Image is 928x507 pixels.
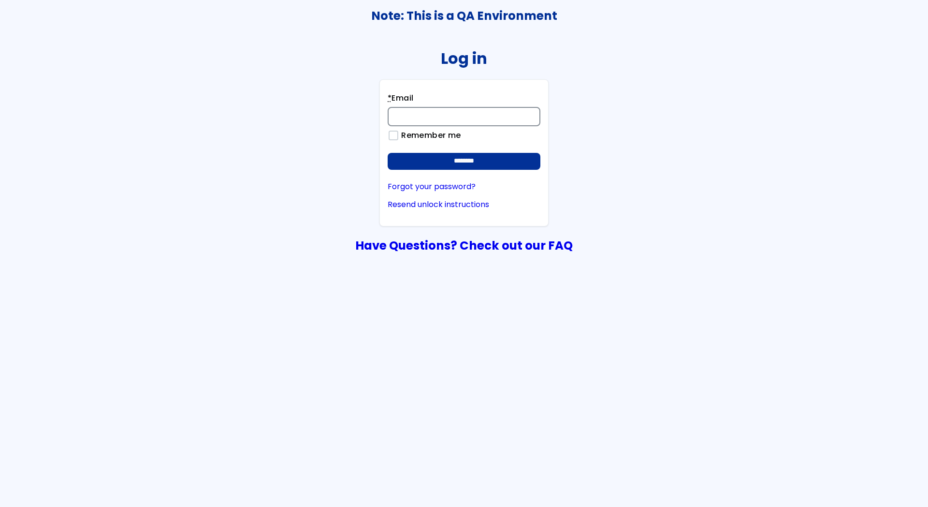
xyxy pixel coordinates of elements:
[388,182,540,191] a: Forgot your password?
[388,92,391,104] abbr: required
[388,92,413,107] label: Email
[396,131,461,140] label: Remember me
[441,49,487,67] h2: Log in
[0,9,928,23] h3: Note: This is a QA Environment
[355,237,573,254] a: Have Questions? Check out our FAQ
[388,200,540,209] a: Resend unlock instructions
